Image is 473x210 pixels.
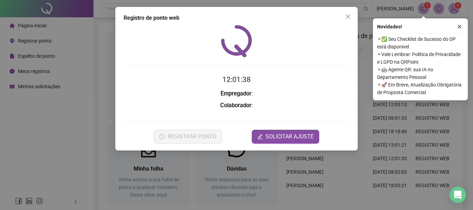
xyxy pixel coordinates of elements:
[377,66,464,81] span: ⚬ 🤖 Agente QR: sua IA no Departamento Pessoal
[222,75,251,84] time: 12:01:38
[345,14,351,19] span: close
[342,11,354,22] button: Close
[220,102,251,109] strong: Colaborador
[154,130,222,144] button: REGISTRAR PONTO
[377,51,464,66] span: ⚬ Vale Lembrar: Política de Privacidade e LGPD na QRPoint
[221,90,251,97] strong: Empregador
[257,134,263,139] span: edit
[221,25,252,57] img: QRPoint
[449,186,466,203] div: Open Intercom Messenger
[377,35,464,51] span: ⚬ ✅ Seu Checklist de Sucesso do DP está disponível
[457,24,462,29] span: close
[124,14,349,22] div: Registro de ponto web
[377,23,402,30] span: Novidades !
[124,89,349,98] h3: :
[252,130,319,144] button: editSOLICITAR AJUSTE
[124,101,349,110] h3: :
[377,81,464,96] span: ⚬ 🚀 Em Breve, Atualização Obrigatória de Proposta Comercial
[266,133,314,141] span: SOLICITAR AJUSTE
